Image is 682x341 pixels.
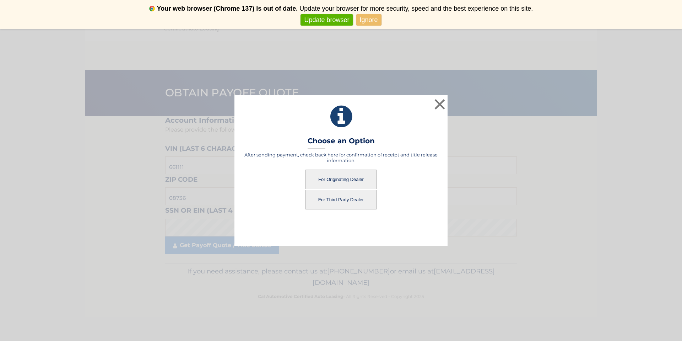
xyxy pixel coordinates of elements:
[157,5,298,12] b: Your web browser (Chrome 137) is out of date.
[299,5,533,12] span: Update your browser for more security, speed and the best experience on this site.
[301,14,353,26] a: Update browser
[305,190,377,209] button: For Third Party Dealer
[243,152,439,163] h5: After sending payment, check back here for confirmation of receipt and title release information.
[305,170,377,189] button: For Originating Dealer
[356,14,381,26] a: Ignore
[433,97,447,111] button: ×
[308,137,375,149] h3: Choose an Option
